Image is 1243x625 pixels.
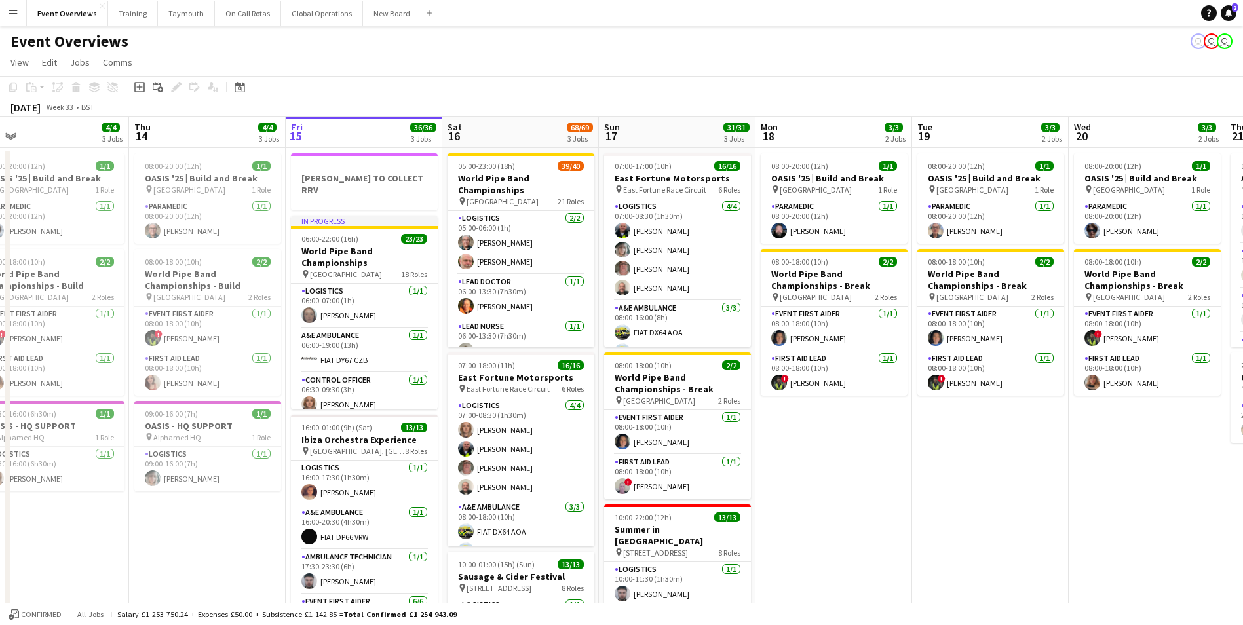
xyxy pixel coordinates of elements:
[1217,33,1233,49] app-user-avatar: Operations Team
[281,1,363,26] button: Global Operations
[363,1,421,26] button: New Board
[343,609,457,619] span: Total Confirmed £1 254 943.09
[21,610,62,619] span: Confirmed
[70,56,90,68] span: Jobs
[43,102,76,112] span: Week 33
[7,607,64,622] button: Confirmed
[215,1,281,26] button: On Call Rotas
[1232,3,1238,12] span: 2
[98,54,138,71] a: Comms
[81,102,94,112] div: BST
[1204,33,1219,49] app-user-avatar: Operations Team
[10,56,29,68] span: View
[27,1,108,26] button: Event Overviews
[108,1,158,26] button: Training
[65,54,95,71] a: Jobs
[37,54,62,71] a: Edit
[10,101,41,114] div: [DATE]
[117,609,457,619] div: Salary £1 253 750.24 + Expenses £50.00 + Subsistence £1 142.85 =
[75,609,106,619] span: All jobs
[10,31,128,51] h1: Event Overviews
[1221,5,1236,21] a: 2
[42,56,57,68] span: Edit
[103,56,132,68] span: Comms
[158,1,215,26] button: Taymouth
[5,54,34,71] a: View
[1191,33,1206,49] app-user-avatar: Admin Team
